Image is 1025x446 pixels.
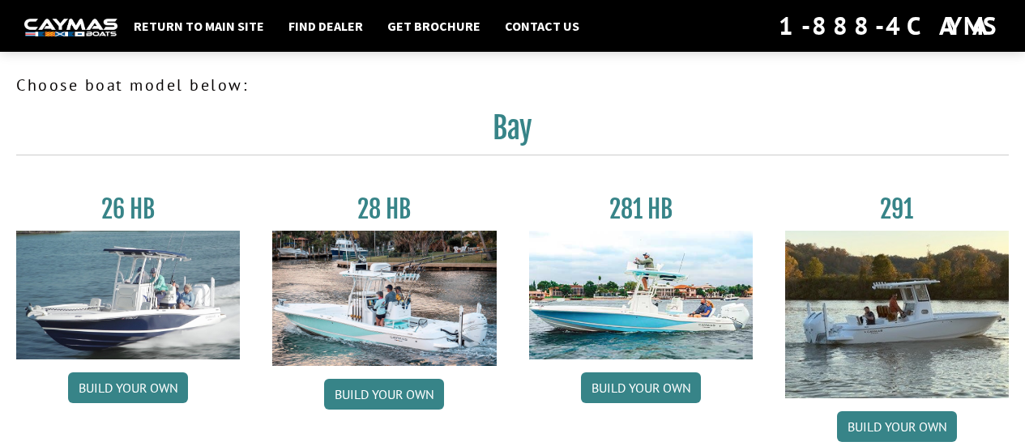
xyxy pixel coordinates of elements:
img: 28-hb-twin.jpg [529,231,753,359]
img: 28_hb_thumbnail_for_caymas_connect.jpg [272,231,496,366]
img: white-logo-c9c8dbefe5ff5ceceb0f0178aa75bf4bb51f6bca0971e226c86eb53dfe498488.png [24,19,117,36]
a: Contact Us [497,15,587,36]
h3: 291 [785,194,1009,224]
div: 1-888-4CAYMAS [779,8,1001,44]
a: Build your own [837,411,957,442]
p: Choose boat model below: [16,73,1009,97]
h3: 281 HB [529,194,753,224]
a: Return to main site [126,15,272,36]
a: Get Brochure [379,15,489,36]
a: Build your own [68,372,188,403]
h2: Bay [16,110,1009,155]
a: Build your own [324,379,444,410]
h3: 28 HB [272,194,496,224]
img: 26_new_photo_resized.jpg [16,231,240,359]
a: Build your own [581,372,701,403]
img: 291_Thumbnail.jpg [785,231,1009,398]
h3: 26 HB [16,194,240,224]
a: Find Dealer [280,15,371,36]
